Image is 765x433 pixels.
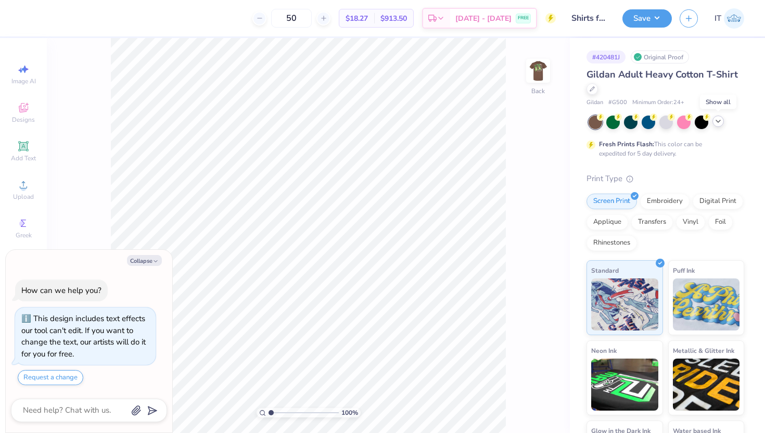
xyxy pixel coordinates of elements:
[673,278,740,330] img: Puff Ink
[13,193,34,201] span: Upload
[586,235,637,251] div: Rhinestones
[18,370,83,385] button: Request a change
[586,68,738,81] span: Gildan Adult Heavy Cotton T-Shirt
[528,60,549,81] img: Back
[640,194,690,209] div: Embroidery
[608,98,627,107] span: # G500
[586,214,628,230] div: Applique
[127,255,162,266] button: Collapse
[632,98,684,107] span: Minimum Order: 24 +
[11,77,36,85] span: Image AI
[676,214,705,230] div: Vinyl
[21,313,146,359] div: This design includes text effects our tool can't edit. If you want to change the text, our artist...
[16,231,32,239] span: Greek
[591,345,617,356] span: Neon Ink
[271,9,312,28] input: – –
[622,9,672,28] button: Save
[693,194,743,209] div: Digital Print
[346,13,368,24] span: $18.27
[518,15,529,22] span: FREE
[715,8,744,29] a: IT
[700,95,736,109] div: Show all
[591,359,658,411] img: Neon Ink
[599,139,727,158] div: This color can be expedited for 5 day delivery.
[631,214,673,230] div: Transfers
[11,154,36,162] span: Add Text
[380,13,407,24] span: $913.50
[586,173,744,185] div: Print Type
[586,98,603,107] span: Gildan
[455,13,512,24] span: [DATE] - [DATE]
[708,214,733,230] div: Foil
[586,194,637,209] div: Screen Print
[724,8,744,29] img: Ishwar Tiwari
[341,408,358,417] span: 100 %
[21,285,101,296] div: How can we help you?
[715,12,721,24] span: IT
[591,278,658,330] img: Standard
[12,116,35,124] span: Designs
[564,8,615,29] input: Untitled Design
[631,50,689,63] div: Original Proof
[531,86,545,96] div: Back
[673,345,734,356] span: Metallic & Glitter Ink
[599,140,654,148] strong: Fresh Prints Flash:
[673,265,695,276] span: Puff Ink
[586,50,626,63] div: # 420481J
[673,359,740,411] img: Metallic & Glitter Ink
[591,265,619,276] span: Standard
